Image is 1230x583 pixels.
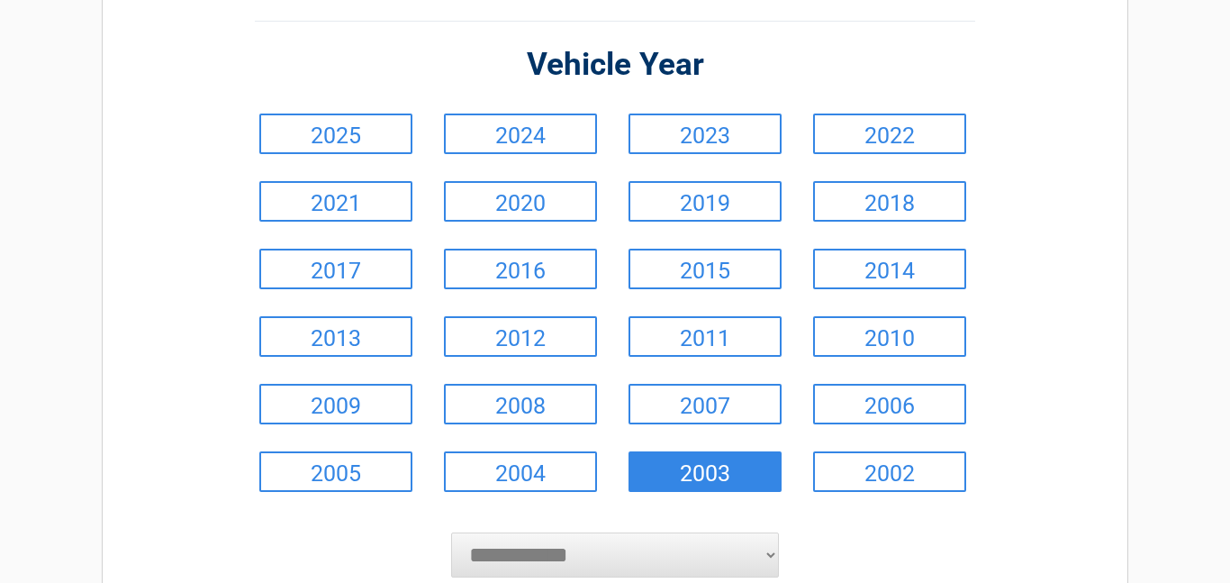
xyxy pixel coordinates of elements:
[813,114,966,154] a: 2022
[813,451,966,492] a: 2002
[444,316,597,357] a: 2012
[259,384,412,424] a: 2009
[629,114,782,154] a: 2023
[444,114,597,154] a: 2024
[629,316,782,357] a: 2011
[629,384,782,424] a: 2007
[259,316,412,357] a: 2013
[813,384,966,424] a: 2006
[629,181,782,222] a: 2019
[259,451,412,492] a: 2005
[629,249,782,289] a: 2015
[813,316,966,357] a: 2010
[259,249,412,289] a: 2017
[444,451,597,492] a: 2004
[813,181,966,222] a: 2018
[444,181,597,222] a: 2020
[813,249,966,289] a: 2014
[444,249,597,289] a: 2016
[444,384,597,424] a: 2008
[259,181,412,222] a: 2021
[629,451,782,492] a: 2003
[259,114,412,154] a: 2025
[255,44,975,87] h2: Vehicle Year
